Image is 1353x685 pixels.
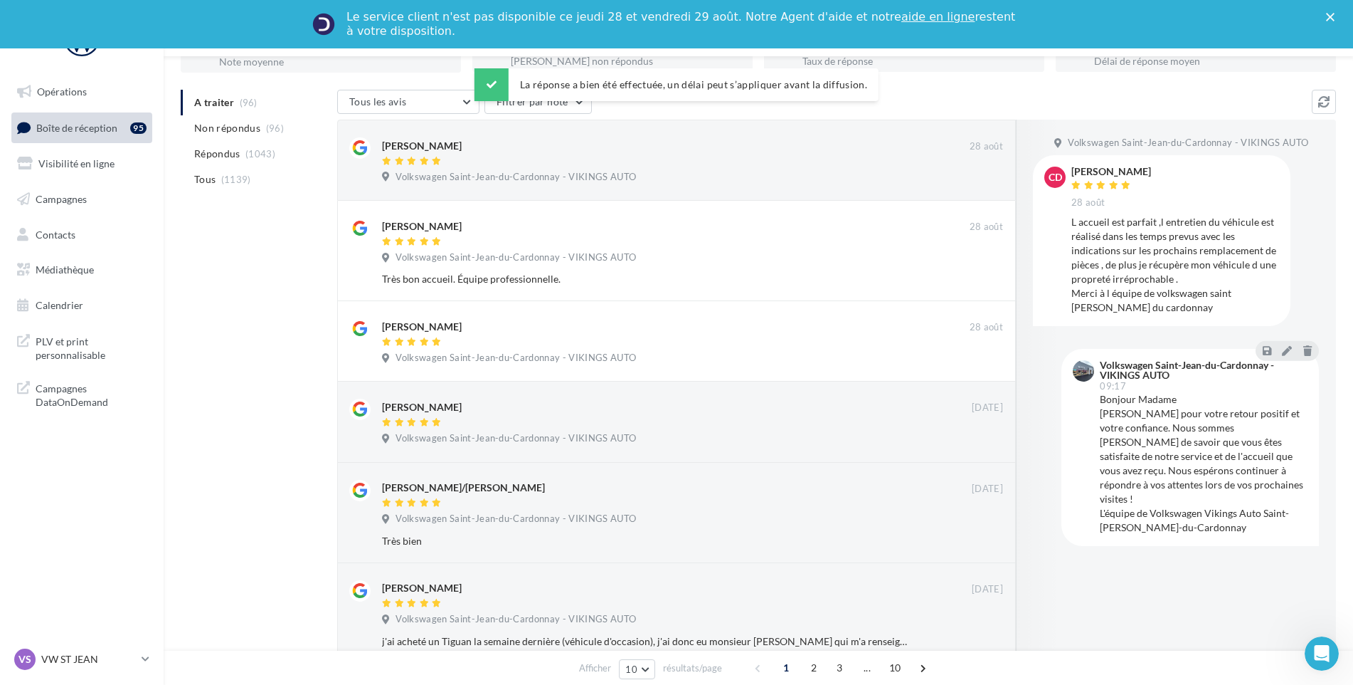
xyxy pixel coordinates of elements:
span: [DATE] [972,583,1003,596]
a: Opérations [9,77,155,107]
span: 28 août [970,221,1003,234]
img: Profile image for Service-Client [312,13,335,36]
a: Campagnes [9,184,155,214]
div: Délai de réponse moyen [1094,56,1325,66]
div: [PERSON_NAME] [382,400,462,414]
a: PLV et print personnalisable [9,326,155,368]
span: 3 [828,657,851,679]
span: (1043) [245,148,275,160]
div: [PERSON_NAME] [1071,167,1151,177]
span: Non répondus [194,121,260,135]
span: Visibilité en ligne [38,157,115,169]
span: Campagnes DataOnDemand [36,379,147,409]
span: 28 août [970,321,1003,334]
span: 1 [775,657,797,679]
span: résultats/page [663,662,722,675]
iframe: Intercom live chat [1305,637,1339,671]
div: [PERSON_NAME] [382,219,462,234]
div: [PERSON_NAME] non répondus [511,56,741,66]
span: Volkswagen Saint-Jean-du-Cardonnay - VIKINGS AUTO [396,432,636,445]
div: 95 [130,122,147,134]
button: 10 [619,659,655,679]
a: Boîte de réception95 [9,113,155,143]
a: VS VW ST JEAN [11,646,152,673]
div: Taux de réponse [802,56,1033,66]
span: Répondus [194,147,240,161]
div: L accueil est parfait ,l entretien du véhicule est réalisé dans les temps prevus avec les indicat... [1071,215,1279,315]
span: Afficher [579,662,611,675]
a: Médiathèque [9,255,155,285]
span: VS [18,652,31,666]
span: ... [856,657,879,679]
div: Fermer [1326,13,1340,21]
span: Volkswagen Saint-Jean-du-Cardonnay - VIKINGS AUTO [396,513,636,525]
span: Volkswagen Saint-Jean-du-Cardonnay - VIKINGS AUTO [396,352,636,365]
span: (1139) [221,174,251,185]
div: Bonjour Madame [PERSON_NAME] pour votre retour positif et votre confiance. Nous sommes [PERSON_NA... [1100,392,1307,535]
button: Tous les avis [337,90,479,114]
span: 28 août [970,140,1003,153]
div: Volkswagen Saint-Jean-du-Cardonnay - VIKINGS AUTO [1100,360,1305,380]
span: Opérations [37,85,87,98]
div: j'ai acheté un Tiguan la semaine dernière (véhicule d'occasion), j'ai donc eu monsieur [PERSON_NA... [382,634,911,649]
a: Calendrier [9,291,155,320]
span: Campagnes [36,193,87,205]
div: [PERSON_NAME] [382,139,462,153]
a: Contacts [9,220,155,250]
span: Calendrier [36,299,83,311]
span: Volkswagen Saint-Jean-du-Cardonnay - VIKINGS AUTO [396,613,636,626]
span: Tous les avis [349,95,407,108]
div: [PERSON_NAME] [382,581,462,595]
span: 2 [802,657,825,679]
span: Boîte de réception [36,121,117,133]
span: Contacts [36,228,75,240]
span: [DATE] [972,402,1003,414]
span: [DATE] [972,483,1003,496]
span: Volkswagen Saint-Jean-du-Cardonnay - VIKINGS AUTO [396,251,636,264]
span: Volkswagen Saint-Jean-du-Cardonnay - VIKINGS AUTO [396,171,636,184]
a: Campagnes DataOnDemand [9,373,155,415]
a: Visibilité en ligne [9,149,155,179]
span: Tous [194,172,216,187]
span: CD [1049,170,1062,184]
span: 28 août [1071,197,1105,209]
div: Très bien [382,534,911,548]
span: 10 [884,657,907,679]
div: La réponse a bien été effectuée, un délai peut s’appliquer avant la diffusion. [474,68,879,101]
div: Le service client n'est pas disponible ce jeudi 28 et vendredi 29 août. Notre Agent d'aide et not... [346,10,1018,38]
span: Volkswagen Saint-Jean-du-Cardonnay - VIKINGS AUTO [1068,137,1308,150]
span: 10 [625,664,637,675]
span: (96) [266,122,284,134]
p: VW ST JEAN [41,652,136,666]
span: Médiathèque [36,263,94,276]
div: Très bon accueil. Équipe professionnelle. [382,272,911,286]
div: [PERSON_NAME] [382,320,462,334]
span: 09:17 [1100,382,1126,391]
span: PLV et print personnalisable [36,332,147,362]
div: [PERSON_NAME]/[PERSON_NAME] [382,481,545,495]
a: aide en ligne [901,10,975,23]
div: Note moyenne [219,57,450,67]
